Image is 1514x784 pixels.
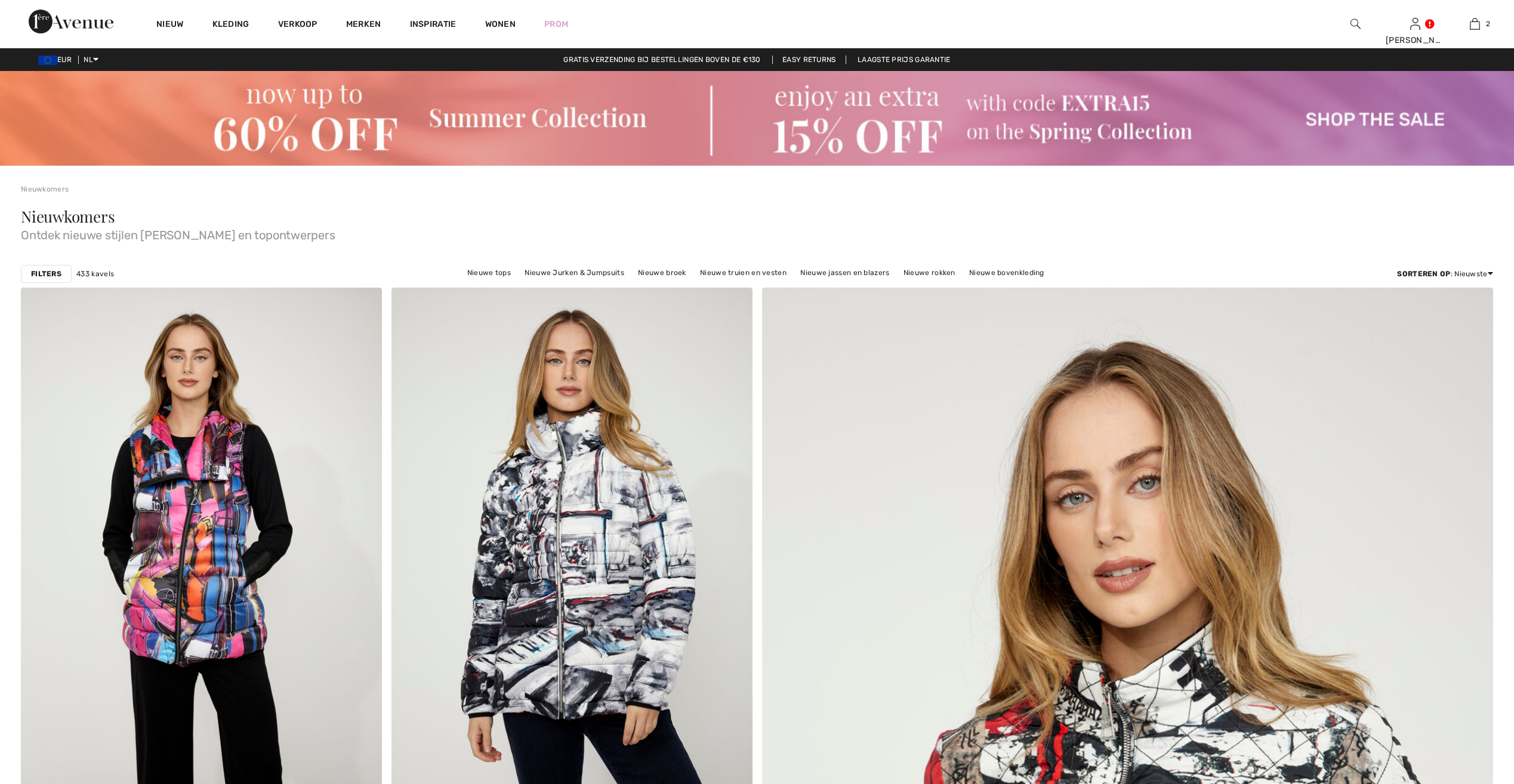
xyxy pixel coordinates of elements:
[1386,34,1444,47] div: [PERSON_NAME]
[84,55,93,64] font: NL
[554,55,770,64] a: Gratis verzending bij bestellingen boven de €130
[76,268,114,279] span: 433 kavels
[212,19,249,32] a: Kleding
[848,55,960,64] a: Laagste Prijs Garantie
[772,55,846,64] a: Easy Returns
[1486,18,1490,29] span: 2
[794,265,895,280] a: Nieuwe jassen en blazers
[410,19,457,32] span: Inspiratie
[544,18,568,30] a: Prom
[694,265,793,280] a: Nieuwe truien en vesten
[1410,18,1420,29] a: Sign In
[31,268,61,279] strong: Filters
[461,265,517,280] a: Nieuwe tops
[21,185,69,193] a: Nieuwkomers
[1410,17,1420,31] img: Mijn info
[346,19,381,32] a: Merken
[29,10,113,33] img: 1ère Laan
[632,265,692,280] a: Nieuwe broek
[21,224,1493,241] span: Ontdek nieuwe stijlen [PERSON_NAME] en topontwerpers
[963,265,1050,280] a: Nieuwe bovenkleding
[21,206,115,227] span: Nieuwkomers
[519,265,630,280] a: Nieuwe Jurken & Jumpsuits
[38,55,76,64] span: EUR
[898,265,961,280] a: Nieuwe rokken
[1350,17,1361,31] img: Zoeken op de website
[485,18,516,30] a: Wonen
[1445,17,1504,31] a: 2
[1397,270,1450,278] strong: Sorteren op
[156,19,184,32] a: Nieuw
[278,19,317,32] a: Verkoop
[1470,17,1480,31] img: Mijn tas
[38,55,57,65] img: Euro
[1438,695,1502,724] iframe: Opens a widget where you can find more information
[1397,270,1487,278] font: : Nieuwste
